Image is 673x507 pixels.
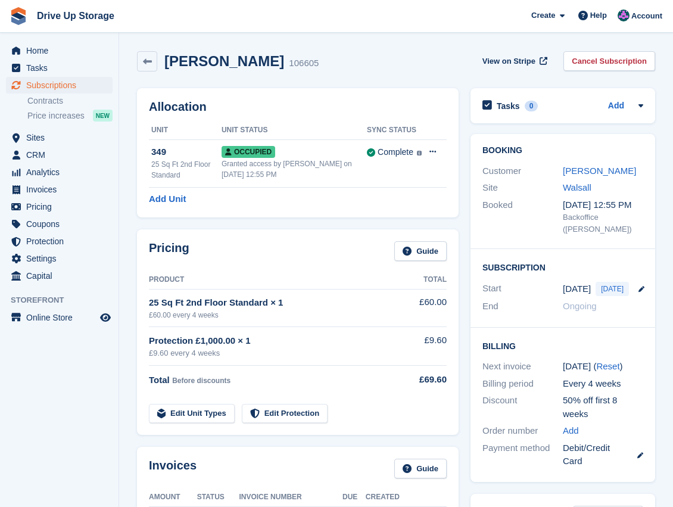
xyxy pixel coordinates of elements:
[407,270,447,290] th: Total
[367,121,422,140] th: Sync Status
[26,181,98,198] span: Invoices
[93,110,113,122] div: NEW
[563,51,655,71] a: Cancel Subscription
[149,296,407,310] div: 25 Sq Ft 2nd Floor Standard × 1
[618,10,630,21] img: Andy
[222,121,367,140] th: Unit Status
[482,282,563,296] div: Start
[164,53,284,69] h2: [PERSON_NAME]
[149,347,407,359] div: £9.60 every 4 weeks
[26,164,98,181] span: Analytics
[11,294,119,306] span: Storefront
[239,488,342,507] th: Invoice Number
[6,233,113,250] a: menu
[590,10,607,21] span: Help
[6,60,113,76] a: menu
[563,360,643,374] div: [DATE] ( )
[482,55,535,67] span: View on Stripe
[497,101,520,111] h2: Tasks
[482,198,563,235] div: Booked
[482,360,563,374] div: Next invoice
[26,60,98,76] span: Tasks
[242,404,328,424] a: Edit Protection
[98,310,113,325] a: Preview store
[149,334,407,348] div: Protection £1,000.00 × 1
[151,145,222,159] div: 349
[394,241,447,261] a: Guide
[482,394,563,421] div: Discount
[563,211,643,235] div: Backoffice ([PERSON_NAME])
[563,182,591,192] a: Walsall
[563,166,636,176] a: [PERSON_NAME]
[6,42,113,59] a: menu
[478,51,550,71] a: View on Stripe
[563,394,643,421] div: 50% off first 8 weeks
[149,270,407,290] th: Product
[417,151,422,155] img: icon-info-grey-7440780725fd019a000dd9b08b2336e03edf1995a4989e88bcd33f0948082b44.svg
[342,488,366,507] th: Due
[6,309,113,326] a: menu
[149,192,186,206] a: Add Unit
[149,375,170,385] span: Total
[151,159,222,181] div: 25 Sq Ft 2nd Floor Standard
[27,109,113,122] a: Price increases NEW
[482,181,563,195] div: Site
[366,488,447,507] th: Created
[6,198,113,215] a: menu
[482,164,563,178] div: Customer
[149,100,447,114] h2: Allocation
[26,268,98,284] span: Capital
[563,301,597,311] span: Ongoing
[149,404,235,424] a: Edit Unit Types
[26,198,98,215] span: Pricing
[563,282,591,296] time: 2025-09-05 00:00:00 UTC
[631,10,662,22] span: Account
[149,459,197,478] h2: Invoices
[563,198,643,212] div: [DATE] 12:55 PM
[222,146,275,158] span: Occupied
[172,377,230,385] span: Before discounts
[149,488,197,507] th: Amount
[525,101,538,111] div: 0
[27,95,113,107] a: Contracts
[149,121,222,140] th: Unit
[197,488,239,507] th: Status
[6,147,113,163] a: menu
[6,216,113,232] a: menu
[531,10,555,21] span: Create
[26,42,98,59] span: Home
[32,6,119,26] a: Drive Up Storage
[482,377,563,391] div: Billing period
[407,373,447,387] div: £69.60
[563,441,643,468] div: Debit/Credit Card
[563,377,643,391] div: Every 4 weeks
[482,441,563,468] div: Payment method
[27,110,85,122] span: Price increases
[482,300,563,313] div: End
[394,459,447,478] a: Guide
[407,327,447,366] td: £9.60
[608,99,624,113] a: Add
[378,146,413,158] div: Complete
[26,129,98,146] span: Sites
[6,77,113,94] a: menu
[482,146,643,155] h2: Booking
[6,181,113,198] a: menu
[6,129,113,146] a: menu
[26,250,98,267] span: Settings
[482,340,643,352] h2: Billing
[596,282,629,296] span: [DATE]
[26,147,98,163] span: CRM
[563,424,579,438] a: Add
[26,233,98,250] span: Protection
[26,216,98,232] span: Coupons
[222,158,367,180] div: Granted access by [PERSON_NAME] on [DATE] 12:55 PM
[6,250,113,267] a: menu
[289,57,319,70] div: 106605
[149,241,189,261] h2: Pricing
[149,310,407,321] div: £60.00 every 4 weeks
[596,361,619,371] a: Reset
[407,289,447,326] td: £60.00
[6,268,113,284] a: menu
[6,164,113,181] a: menu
